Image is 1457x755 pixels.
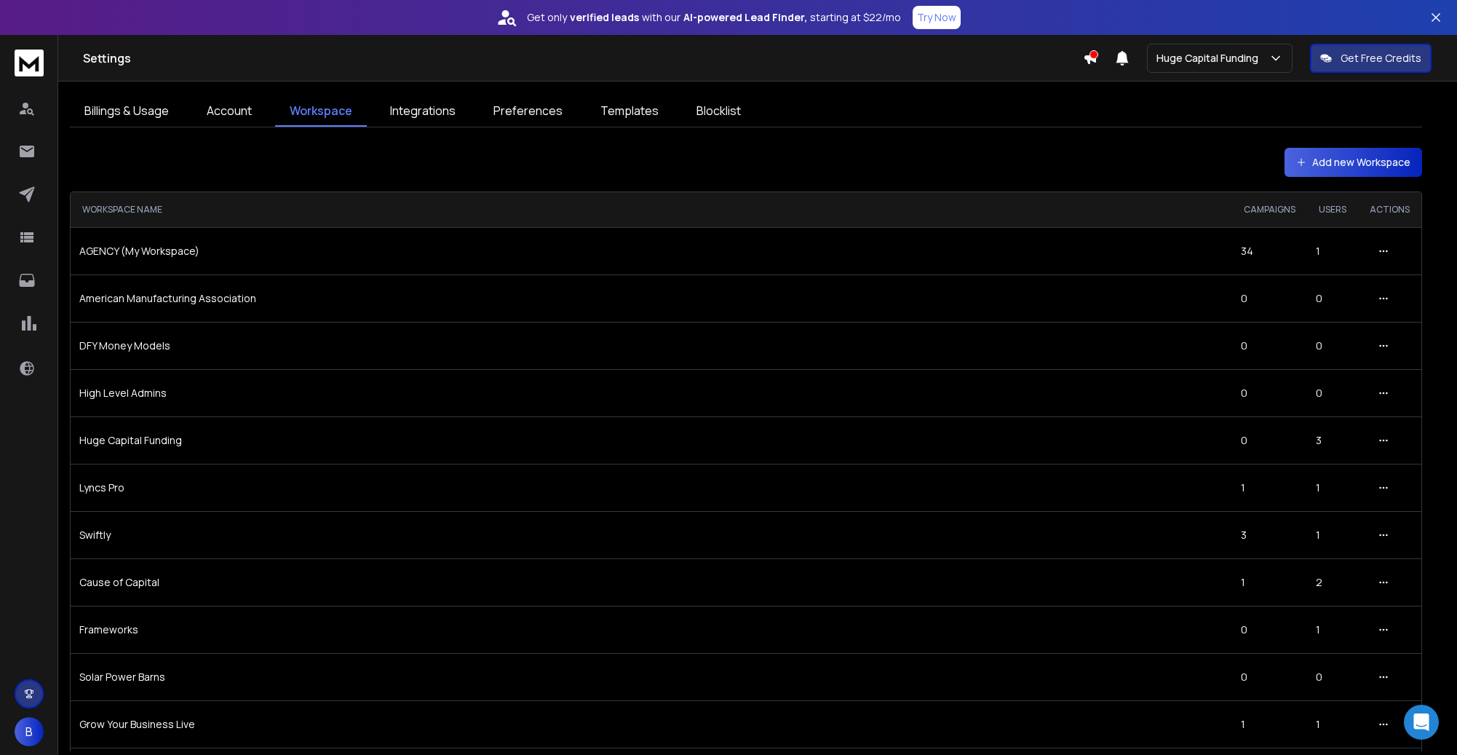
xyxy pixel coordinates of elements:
[1232,653,1307,700] td: 0
[71,416,1232,464] td: Huge Capital Funding
[913,6,961,29] button: Try Now
[15,50,44,76] img: logo
[1232,227,1307,274] td: 34
[1404,705,1439,740] div: Open Intercom Messenger
[917,10,956,25] p: Try Now
[1232,700,1307,748] td: 1
[15,717,44,746] button: B
[71,369,1232,416] td: High Level Admins
[1285,148,1422,177] button: Add new Workspace
[71,653,1232,700] td: Solar Power Barns
[683,10,807,25] strong: AI-powered Lead Finder,
[1307,464,1358,511] td: 1
[1156,51,1264,66] p: Huge Capital Funding
[192,96,266,127] a: Account
[71,606,1232,653] td: Frameworks
[71,322,1232,369] td: DFY Money Models
[1307,558,1358,606] td: 2
[71,700,1232,748] td: Grow Your Business Live
[1358,192,1421,227] th: ACTIONS
[1310,44,1432,73] button: Get Free Credits
[71,274,1232,322] td: American Manufacturing Association
[1307,227,1358,274] td: 1
[1307,192,1358,227] th: USERS
[1307,653,1358,700] td: 0
[83,50,1083,67] h1: Settings
[1307,416,1358,464] td: 3
[1307,606,1358,653] td: 1
[1307,322,1358,369] td: 0
[682,96,755,127] a: Blocklist
[71,192,1232,227] th: WORKSPACE NAME
[70,96,183,127] a: Billings & Usage
[1307,274,1358,322] td: 0
[1307,511,1358,558] td: 1
[1307,700,1358,748] td: 1
[71,227,1232,274] td: AGENCY (My Workspace)
[570,10,639,25] strong: verified leads
[1341,51,1421,66] p: Get Free Credits
[1232,369,1307,416] td: 0
[1232,464,1307,511] td: 1
[71,464,1232,511] td: Lyncs Pro
[1232,192,1307,227] th: CAMPAIGNS
[275,96,367,127] a: Workspace
[527,10,901,25] p: Get only with our starting at $22/mo
[1307,369,1358,416] td: 0
[71,558,1232,606] td: Cause of Capital
[1232,322,1307,369] td: 0
[1232,274,1307,322] td: 0
[1232,558,1307,606] td: 1
[479,96,577,127] a: Preferences
[71,511,1232,558] td: Swiftly
[586,96,673,127] a: Templates
[1232,416,1307,464] td: 0
[1232,511,1307,558] td: 3
[376,96,470,127] a: Integrations
[1232,606,1307,653] td: 0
